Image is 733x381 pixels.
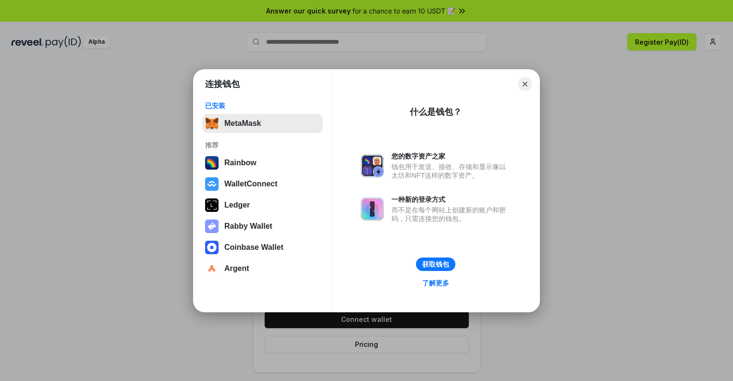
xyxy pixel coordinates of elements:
button: Rainbow [202,153,323,172]
button: Close [518,77,532,91]
img: svg+xml,%3Csvg%20xmlns%3D%22http%3A%2F%2Fwww.w3.org%2F2000%2Fsvg%22%20fill%3D%22none%22%20viewBox... [361,197,384,221]
button: WalletConnect [202,174,323,194]
img: svg+xml,%3Csvg%20xmlns%3D%22http%3A%2F%2Fwww.w3.org%2F2000%2Fsvg%22%20fill%3D%22none%22%20viewBox... [361,154,384,177]
button: Rabby Wallet [202,217,323,236]
div: 推荐 [205,141,320,149]
button: MetaMask [202,114,323,133]
div: 什么是钱包？ [410,106,462,118]
button: Ledger [202,196,323,215]
div: MetaMask [224,119,261,128]
img: svg+xml,%3Csvg%20width%3D%2228%22%20height%3D%2228%22%20viewBox%3D%220%200%2028%2028%22%20fill%3D... [205,177,219,191]
div: 而不是在每个网站上创建新的账户和密码，只需连接您的钱包。 [391,206,511,223]
h1: 连接钱包 [205,78,240,90]
img: svg+xml,%3Csvg%20width%3D%2228%22%20height%3D%2228%22%20viewBox%3D%220%200%2028%2028%22%20fill%3D... [205,262,219,275]
button: Argent [202,259,323,278]
img: svg+xml,%3Csvg%20xmlns%3D%22http%3A%2F%2Fwww.w3.org%2F2000%2Fsvg%22%20fill%3D%22none%22%20viewBox... [205,220,219,233]
img: svg+xml,%3Csvg%20width%3D%22120%22%20height%3D%22120%22%20viewBox%3D%220%200%20120%20120%22%20fil... [205,156,219,170]
div: 了解更多 [422,279,449,287]
div: Coinbase Wallet [224,243,283,252]
button: Coinbase Wallet [202,238,323,257]
img: svg+xml,%3Csvg%20fill%3D%22none%22%20height%3D%2233%22%20viewBox%3D%220%200%2035%2033%22%20width%... [205,117,219,130]
div: 获取钱包 [422,260,449,269]
div: 已安装 [205,101,320,110]
img: svg+xml,%3Csvg%20width%3D%2228%22%20height%3D%2228%22%20viewBox%3D%220%200%2028%2028%22%20fill%3D... [205,241,219,254]
button: 获取钱包 [416,258,455,271]
div: 您的数字资产之家 [391,152,511,160]
div: Argent [224,264,249,273]
div: 钱包用于发送、接收、存储和显示像以太坊和NFT这样的数字资产。 [391,162,511,180]
img: svg+xml,%3Csvg%20xmlns%3D%22http%3A%2F%2Fwww.w3.org%2F2000%2Fsvg%22%20width%3D%2228%22%20height%3... [205,198,219,212]
div: 一种新的登录方式 [391,195,511,204]
div: Rabby Wallet [224,222,272,231]
div: Ledger [224,201,250,209]
div: WalletConnect [224,180,278,188]
a: 了解更多 [416,277,455,289]
div: Rainbow [224,159,257,167]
